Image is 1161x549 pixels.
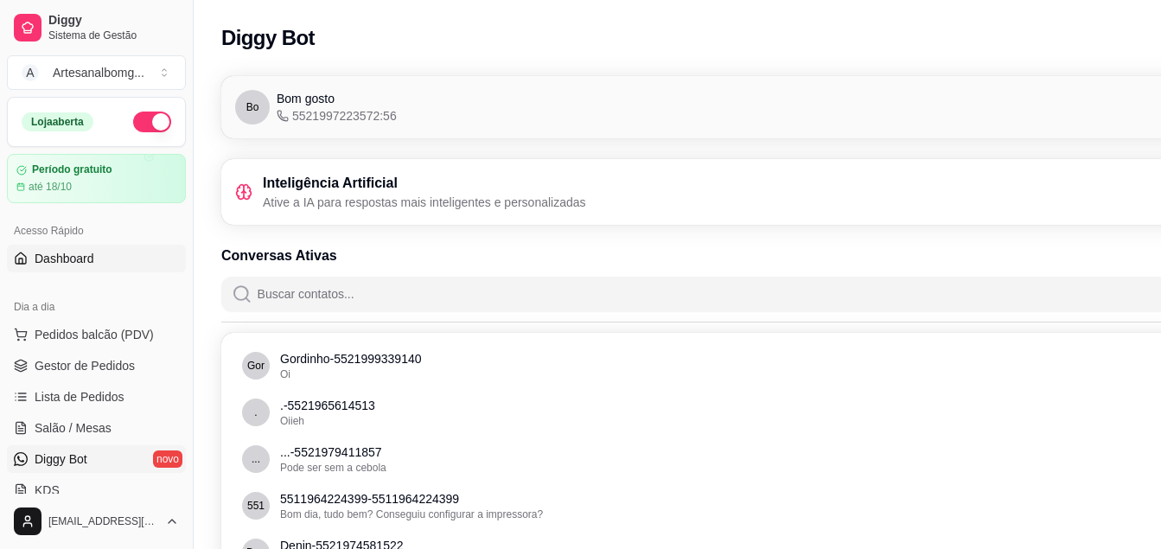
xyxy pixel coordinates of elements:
[35,357,135,374] span: Gestor de Pedidos
[35,450,87,468] span: Diggy Bot
[29,180,72,194] article: até 18/10
[35,482,60,499] span: KDS
[7,154,186,203] a: Período gratuitoaté 18/10
[48,13,179,29] span: Diggy
[32,163,112,176] article: Período gratuito
[7,7,186,48] a: DiggySistema de Gestão
[280,368,290,380] span: Oi
[48,514,158,528] span: [EMAIL_ADDRESS][DOMAIN_NAME]
[7,217,186,245] div: Acesso Rápido
[247,359,265,373] span: Gordinho
[263,173,586,194] h3: Inteligência Artificial
[35,250,94,267] span: Dashboard
[35,388,124,405] span: Lista de Pedidos
[35,419,112,437] span: Salão / Mesas
[277,90,335,107] span: Bom gosto
[280,462,386,474] span: Pode ser sem a cebola
[22,112,93,131] div: Loja aberta
[221,246,337,266] h3: Conversas Ativas
[7,414,186,442] a: Salão / Mesas
[35,326,154,343] span: Pedidos balcão (PDV)
[7,245,186,272] a: Dashboard
[221,24,315,52] h2: Diggy Bot
[247,499,265,513] span: 5511964224399
[280,508,543,520] span: Bom dia, tudo bem? Conseguiu configurar a impressora?
[263,194,586,211] p: Ative a IA para respostas mais inteligentes e personalizadas
[7,55,186,90] button: Select a team
[277,107,397,124] span: 5521997223572:56
[7,321,186,348] button: Pedidos balcão (PDV)
[246,100,259,114] span: Bo
[252,452,260,466] span: ...
[133,112,171,132] button: Alterar Status
[7,383,186,411] a: Lista de Pedidos
[7,293,186,321] div: Dia a dia
[280,415,304,427] span: Oiieh
[22,64,39,81] span: A
[48,29,179,42] span: Sistema de Gestão
[7,501,186,542] button: [EMAIL_ADDRESS][DOMAIN_NAME]
[7,445,186,473] a: Diggy Botnovo
[53,64,144,81] div: Artesanalbomg ...
[254,405,257,419] span: .
[7,352,186,380] a: Gestor de Pedidos
[7,476,186,504] a: KDS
